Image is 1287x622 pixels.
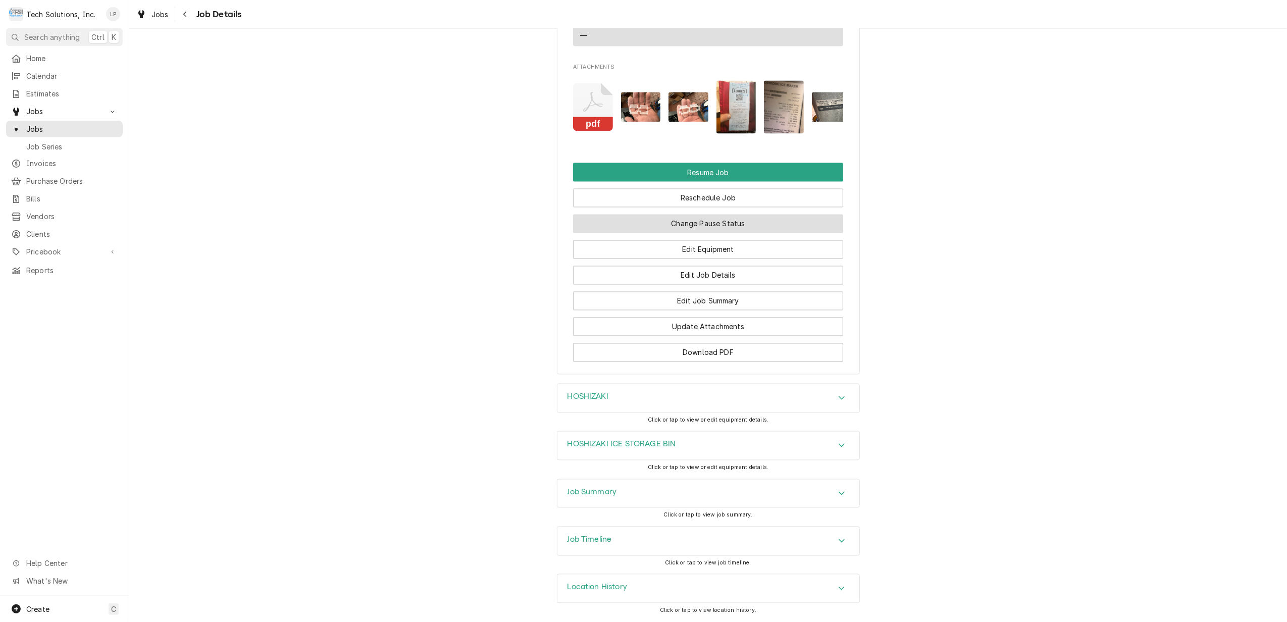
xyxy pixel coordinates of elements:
[580,30,587,41] div: —
[26,211,118,222] span: Vendors
[26,265,118,276] span: Reports
[6,190,123,207] a: Bills
[557,480,859,508] button: Accordion Details Expand Trigger
[557,527,860,556] div: Job Timeline
[106,7,120,21] div: LP
[9,7,23,21] div: Tech Solutions, Inc.'s Avatar
[573,215,843,233] button: Change Pause Status
[573,336,843,362] div: Button Group Row
[573,163,843,182] button: Resume Job
[6,262,123,279] a: Reports
[26,88,118,99] span: Estimates
[26,229,118,239] span: Clients
[568,583,628,592] h3: Location History
[568,488,617,497] h3: Job Summary
[26,53,118,64] span: Home
[764,81,804,134] img: w3TJyJQCTppTf59gkA07
[132,6,173,23] a: Jobs
[573,81,613,134] button: pdf
[573,182,843,208] div: Button Group Row
[26,124,118,134] span: Jobs
[6,85,123,102] a: Estimates
[573,189,843,208] button: Reschedule Job
[716,81,756,134] img: bRDp1H9TwKOrOEWHyWd3
[26,193,118,204] span: Bills
[621,92,661,122] img: IidTgatgRpOGEgyE9EaQ
[26,71,118,81] span: Calendar
[557,384,859,412] div: Accordion Header
[573,73,843,142] span: Attachments
[26,246,102,257] span: Pricebook
[573,266,843,285] button: Edit Job Details
[26,176,118,186] span: Purchase Orders
[573,285,843,310] div: Button Group Row
[568,440,676,449] h3: HOSHIZAKI ICE STORAGE BIN
[573,208,843,233] div: Button Group Row
[668,92,708,122] img: kbj4NmVxTFGZ23sPAVqy
[26,9,95,20] div: Tech Solutions, Inc.
[26,141,118,152] span: Job Series
[26,158,118,169] span: Invoices
[193,8,242,21] span: Job Details
[26,558,117,568] span: Help Center
[573,292,843,310] button: Edit Job Summary
[6,555,123,572] a: Go to Help Center
[106,7,120,21] div: Lisa Paschal's Avatar
[573,163,843,182] div: Button Group Row
[91,32,105,42] span: Ctrl
[557,527,859,555] div: Accordion Header
[573,310,843,336] div: Button Group Row
[648,464,769,471] span: Click or tap to view or edit equipment details.
[573,63,843,142] div: Attachments
[557,575,859,603] button: Accordion Details Expand Trigger
[26,576,117,586] span: What's New
[573,259,843,285] div: Button Group Row
[112,32,116,42] span: K
[26,605,49,613] span: Create
[6,68,123,84] a: Calendar
[660,607,756,614] span: Click or tap to view location history.
[6,121,123,137] a: Jobs
[573,63,843,71] span: Attachments
[6,243,123,260] a: Go to Pricebook
[812,92,852,122] img: 62tS2cSSQxJbstxh9ZWA
[557,527,859,555] button: Accordion Details Expand Trigger
[648,417,769,424] span: Click or tap to view or edit equipment details.
[6,138,123,155] a: Job Series
[663,512,752,519] span: Click or tap to view job summary.
[573,233,843,259] div: Button Group Row
[557,384,860,413] div: HOSHIZAKI
[6,155,123,172] a: Invoices
[665,560,751,566] span: Click or tap to view job timeline.
[557,384,859,412] button: Accordion Details Expand Trigger
[177,6,193,22] button: Navigate back
[557,431,860,460] div: HOSHIZAKI ICE STORAGE BIN
[6,28,123,46] button: Search anythingCtrlK
[6,103,123,120] a: Go to Jobs
[557,479,860,508] div: Job Summary
[557,575,859,603] div: Accordion Header
[557,432,859,460] div: Accordion Header
[24,32,80,42] span: Search anything
[6,573,123,589] a: Go to What's New
[6,208,123,225] a: Vendors
[6,173,123,189] a: Purchase Orders
[9,7,23,21] div: T
[111,604,116,614] span: C
[573,163,843,362] div: Button Group
[557,480,859,508] div: Accordion Header
[557,432,859,460] button: Accordion Details Expand Trigger
[573,343,843,362] button: Download PDF
[151,9,169,20] span: Jobs
[568,535,612,545] h3: Job Timeline
[26,106,102,117] span: Jobs
[557,574,860,603] div: Location History
[6,226,123,242] a: Clients
[568,392,608,402] h3: HOSHIZAKI
[573,318,843,336] button: Update Attachments
[573,240,843,259] button: Edit Equipment
[6,50,123,67] a: Home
